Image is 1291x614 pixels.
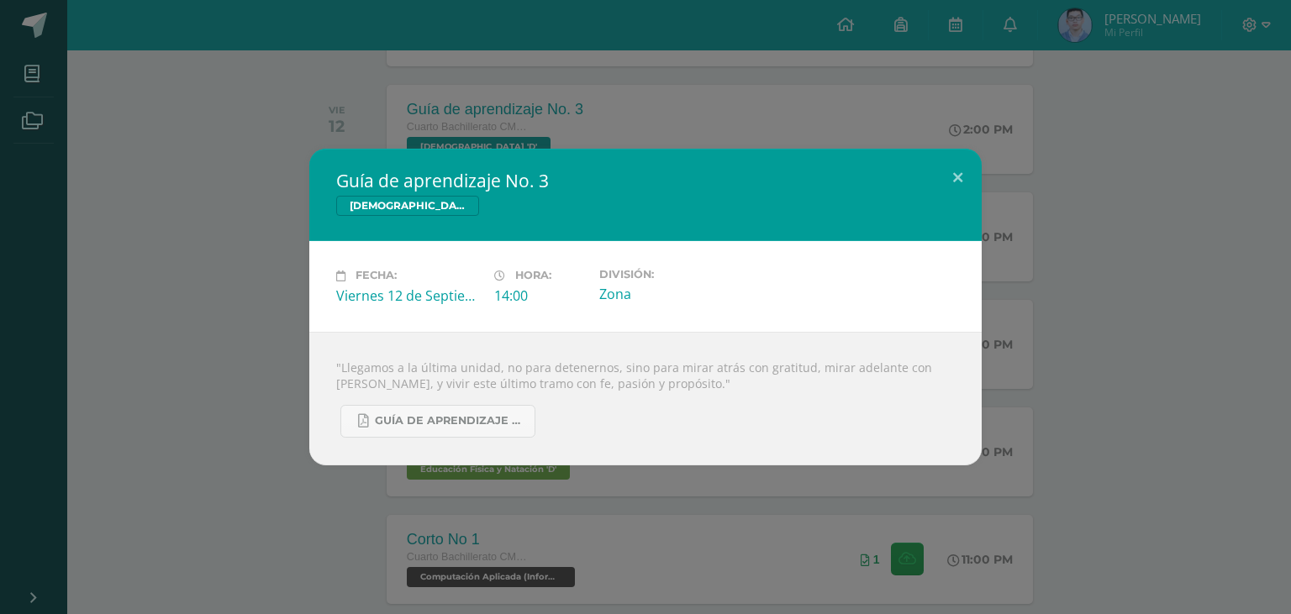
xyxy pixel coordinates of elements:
[599,285,744,303] div: Zona
[309,332,982,465] div: "Llegamos a la última unidad, no para detenernos, sino para mirar atrás con gratitud, mirar adela...
[356,270,397,282] span: Fecha:
[375,414,526,428] span: Guía de aprendizaje No. 3.pdf
[336,169,955,192] h2: Guía de aprendizaje No. 3
[340,405,535,438] a: Guía de aprendizaje No. 3.pdf
[934,149,982,206] button: Close (Esc)
[599,268,744,281] label: División:
[494,286,586,305] div: 14:00
[336,196,479,216] span: [DEMOGRAPHIC_DATA]
[336,286,481,305] div: Viernes 12 de Septiembre
[515,270,551,282] span: Hora:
